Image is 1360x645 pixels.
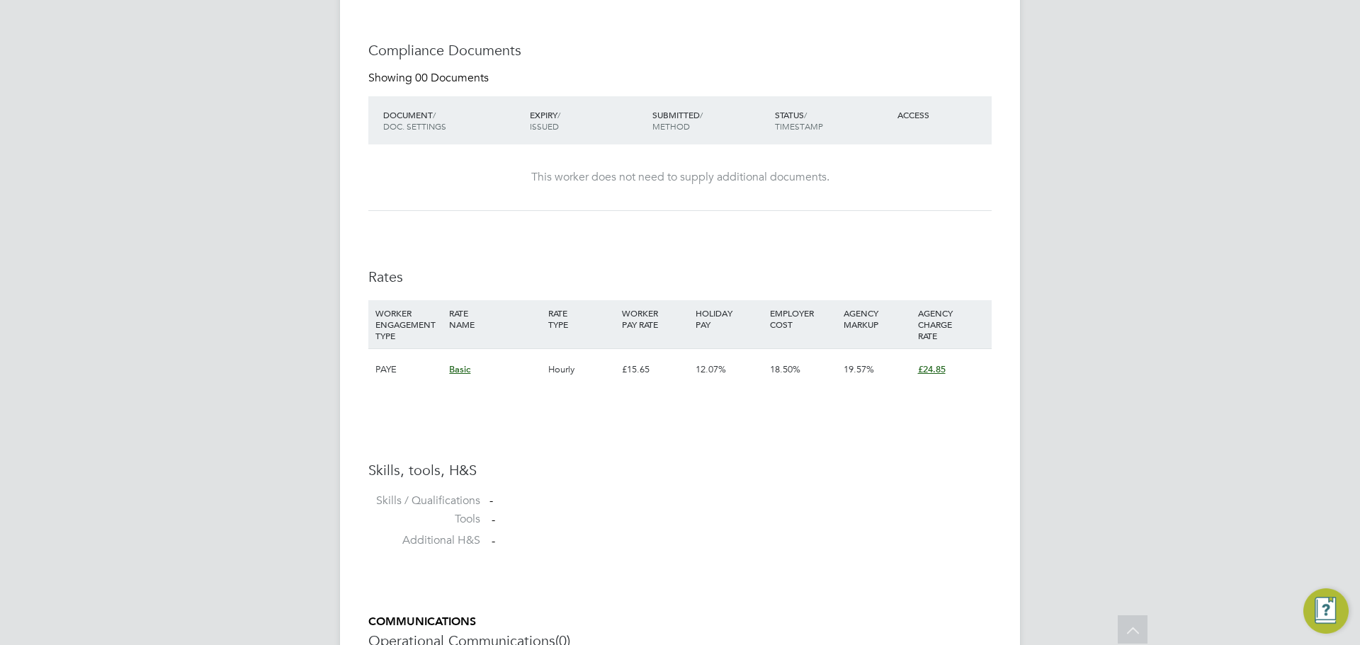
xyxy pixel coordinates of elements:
div: EXPIRY [526,102,649,139]
span: ISSUED [530,120,559,132]
div: RATE NAME [446,300,544,337]
div: ACCESS [894,102,992,127]
span: £24.85 [918,363,946,375]
span: - [492,534,495,548]
div: - [489,493,992,508]
span: 18.50% [770,363,800,375]
span: / [433,109,436,120]
span: TIMESTAMP [775,120,823,132]
div: HOLIDAY PAY [692,300,766,337]
div: This worker does not need to supply additional documents. [382,170,977,185]
span: - [492,513,495,527]
div: SUBMITTED [649,102,771,139]
h3: Compliance Documents [368,41,992,59]
div: PAYE [372,349,446,390]
div: Showing [368,71,492,86]
span: METHOD [652,120,690,132]
span: / [700,109,703,120]
label: Additional H&S [368,533,480,548]
span: 00 Documents [415,71,489,85]
label: Skills / Qualifications [368,493,480,508]
h3: Skills, tools, H&S [368,461,992,479]
div: WORKER ENGAGEMENT TYPE [372,300,446,348]
div: WORKER PAY RATE [618,300,692,337]
span: / [557,109,560,120]
span: 12.07% [696,363,726,375]
div: AGENCY CHARGE RATE [914,300,988,348]
button: Engage Resource Center [1303,588,1349,634]
span: DOC. SETTINGS [383,120,446,132]
div: £15.65 [618,349,692,390]
div: Hourly [545,349,618,390]
span: Basic [449,363,470,375]
label: Tools [368,512,480,527]
div: RATE TYPE [545,300,618,337]
div: AGENCY MARKUP [840,300,914,337]
div: EMPLOYER COST [766,300,840,337]
div: DOCUMENT [380,102,526,139]
h5: COMMUNICATIONS [368,615,992,629]
span: 19.57% [844,363,874,375]
h3: Rates [368,268,992,286]
div: STATUS [771,102,894,139]
span: / [804,109,807,120]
